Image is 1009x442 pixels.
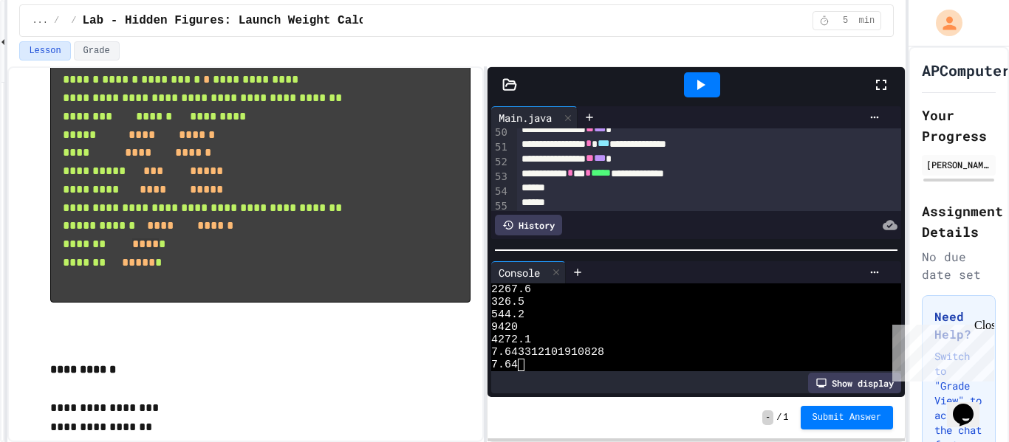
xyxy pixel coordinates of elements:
div: 55 [491,199,510,214]
div: Show display [808,373,901,393]
iframe: chat widget [947,383,994,427]
div: Chat with us now!Close [6,6,102,94]
div: 51 [491,140,510,155]
button: Submit Answer [801,406,894,429]
h3: Need Help? [934,308,983,343]
span: 5 [834,15,858,27]
span: / [71,15,76,27]
div: History [495,215,562,235]
div: Console [491,265,547,280]
div: Main.java [491,106,578,128]
span: 7.643312101910828 [491,346,604,359]
div: Main.java [491,110,559,125]
span: ... [32,15,48,27]
div: 54 [491,184,510,199]
div: 50 [491,125,510,140]
h2: Assignment Details [922,201,996,242]
span: 2267.6 [491,283,531,296]
div: 52 [491,155,510,170]
h2: Your Progress [922,105,996,146]
div: 53 [491,170,510,184]
div: Console [491,261,566,283]
iframe: chat widget [886,319,994,381]
span: / [54,15,59,27]
span: 1 [783,412,788,424]
span: 7.64 [491,359,518,371]
span: 326.5 [491,296,524,308]
span: Submit Answer [813,412,882,424]
div: My Account [920,6,966,40]
span: Lab - Hidden Figures: Launch Weight Calculator [82,12,408,30]
div: [PERSON_NAME] [926,158,991,171]
span: / [776,412,781,424]
span: - [762,410,773,425]
span: 544.2 [491,308,524,321]
button: Lesson [19,41,70,61]
span: min [859,15,875,27]
div: No due date set [922,248,996,283]
button: Grade [74,41,120,61]
span: 4272.1 [491,334,531,346]
span: 9420 [491,321,518,334]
